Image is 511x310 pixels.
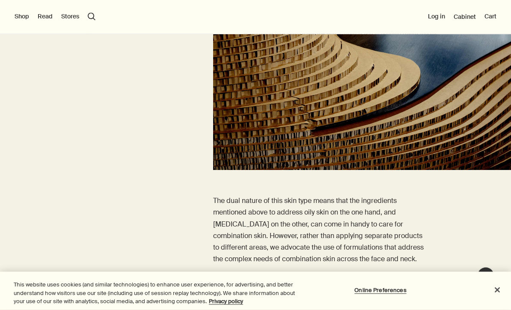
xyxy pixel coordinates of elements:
button: Log in [428,12,445,21]
button: Live Assistance [477,267,494,284]
button: Shop [15,12,29,21]
a: More information about your privacy, opens in a new tab [209,298,243,305]
div: This website uses cookies (and similar technologies) to enhance user experience, for advertising,... [14,280,306,306]
button: Open search [88,13,95,21]
button: Online Preferences, Opens the preference center dialog [354,282,407,299]
button: Close [488,280,507,299]
button: Stores [61,12,79,21]
button: Cart [484,12,496,21]
button: Read [38,12,53,21]
a: Cabinet [454,13,476,21]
